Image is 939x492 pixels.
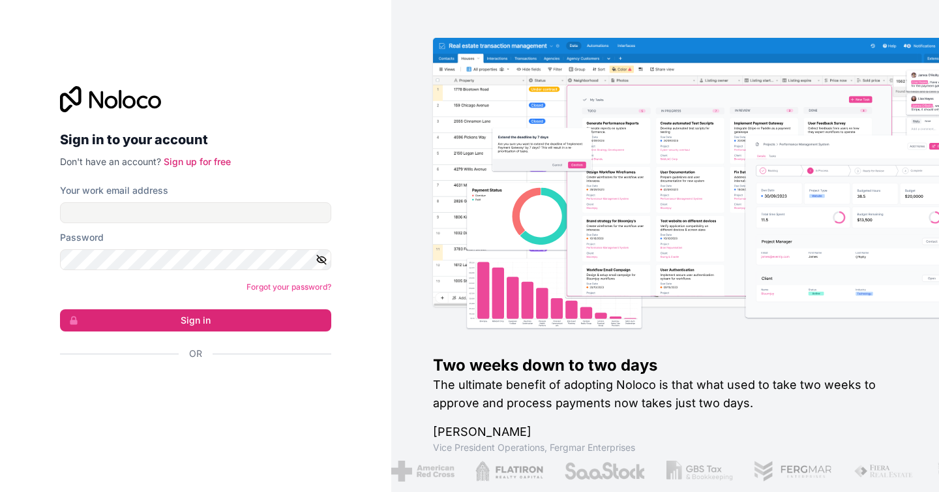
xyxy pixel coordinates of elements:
[433,355,897,376] h1: Two weeks down to two days
[164,156,231,167] a: Sign up for free
[749,461,828,482] img: /assets/fergmar-CudnrXN5.png
[60,128,331,151] h2: Sign in to your account
[60,156,161,167] span: Don't have an account?
[433,441,897,454] h1: Vice President Operations , Fergmar Enterprises
[60,184,168,197] label: Your work email address
[471,461,539,482] img: /assets/flatiron-C8eUkumj.png
[433,376,897,412] h2: The ultimate benefit of adopting Noloco is that what used to take two weeks to approve and proces...
[559,461,641,482] img: /assets/saastock-C6Zbiodz.png
[246,282,331,292] a: Forgot your password?
[433,423,897,441] h1: [PERSON_NAME]
[60,231,104,244] label: Password
[60,202,331,223] input: Email address
[60,309,331,331] button: Sign in
[189,347,202,360] span: Or
[662,461,728,482] img: /assets/gbstax-C-GtDUiK.png
[849,461,910,482] img: /assets/fiera-fwj2N5v4.png
[60,249,331,270] input: Password
[386,461,449,482] img: /assets/american-red-cross-BAupjrZR.png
